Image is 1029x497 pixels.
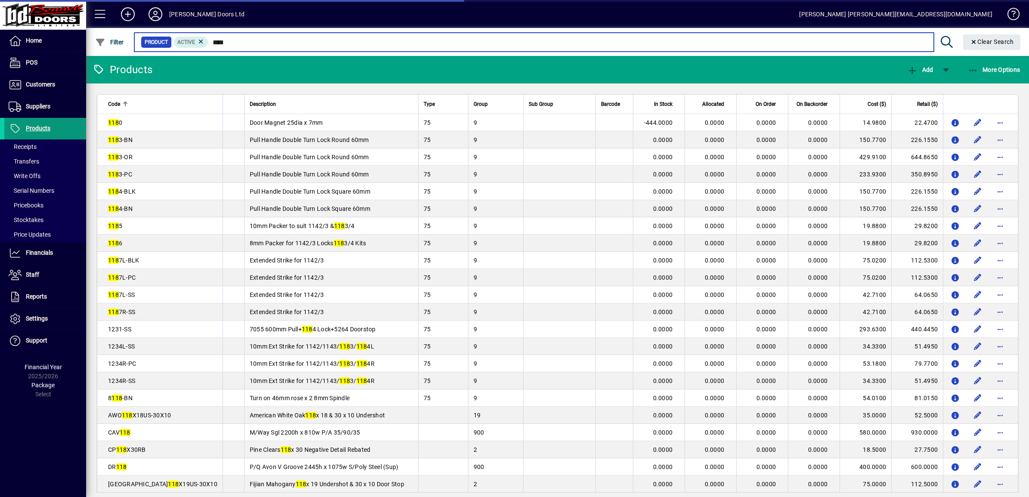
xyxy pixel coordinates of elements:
[971,185,985,198] button: Edit
[339,360,350,367] em: 118
[705,188,725,195] span: 0.0000
[424,343,431,350] span: 75
[756,326,776,333] span: 0.0000
[971,391,985,405] button: Edit
[756,119,776,126] span: 0.0000
[971,167,985,181] button: Edit
[993,185,1007,198] button: More options
[424,119,431,126] span: 75
[108,205,133,212] span: 4-BN
[4,154,86,169] a: Transfers
[653,257,673,264] span: 0.0000
[808,326,828,333] span: 0.0000
[250,240,366,247] span: 8mm Packer for 1142/3 Locks 3/4 Kits
[840,338,891,355] td: 34.3300
[971,288,985,302] button: Edit
[840,303,891,321] td: 42.7100
[808,377,828,384] span: 0.0000
[968,66,1020,73] span: More Options
[250,119,323,126] span: Door Magnet 25dia x 7mm
[474,99,488,109] span: Group
[474,222,477,229] span: 9
[808,274,828,281] span: 0.0000
[108,136,133,143] span: 3-BN
[26,37,42,44] span: Home
[653,171,673,178] span: 0.0000
[108,291,135,298] span: 7L-SS
[250,99,276,109] span: Description
[4,242,86,264] a: Financials
[250,343,374,350] span: 10mm Ext Strike for 1142/1143/ 3/ 4L
[705,205,725,212] span: 0.0000
[653,188,673,195] span: 0.0000
[808,188,828,195] span: 0.0000
[4,330,86,352] a: Support
[356,377,367,384] em: 118
[424,257,431,264] span: 75
[108,205,119,212] em: 118
[26,271,39,278] span: Staff
[756,154,776,161] span: 0.0000
[705,291,725,298] span: 0.0000
[9,158,39,165] span: Transfers
[840,114,891,131] td: 14.9800
[4,198,86,213] a: Pricebooks
[653,360,673,367] span: 0.0000
[108,360,136,367] span: 1234R-PC
[108,309,135,315] span: 7R-SS
[971,408,985,422] button: Edit
[993,443,1007,457] button: More options
[653,154,673,161] span: 0.0000
[424,222,431,229] span: 75
[250,136,369,143] span: Pull Handle Double Turn Lock Round 60mm
[868,99,886,109] span: Cost ($)
[108,99,120,109] span: Code
[424,309,431,315] span: 75
[705,343,725,350] span: 0.0000
[808,257,828,264] span: 0.0000
[793,99,835,109] div: On Backorder
[334,222,345,229] em: 118
[840,321,891,338] td: 293.6300
[108,222,119,229] em: 118
[25,364,62,370] span: Financial Year
[808,240,828,247] span: 0.0000
[840,372,891,389] td: 34.3300
[26,81,55,88] span: Customers
[4,183,86,198] a: Serial Numbers
[108,119,119,126] em: 118
[653,222,673,229] span: 0.0000
[26,125,50,132] span: Products
[108,136,119,143] em: 118
[756,360,776,367] span: 0.0000
[756,188,776,195] span: 0.0000
[424,136,431,143] span: 75
[705,274,725,281] span: 0.0000
[145,38,168,46] span: Product
[705,257,725,264] span: 0.0000
[93,34,126,50] button: Filter
[705,222,725,229] span: 0.0000
[971,460,985,474] button: Edit
[653,377,673,384] span: 0.0000
[474,343,477,350] span: 9
[993,133,1007,147] button: More options
[424,291,431,298] span: 75
[705,154,725,161] span: 0.0000
[108,377,135,384] span: 1234R-SS
[891,252,943,269] td: 112.5300
[9,187,54,194] span: Serial Numbers
[653,309,673,315] span: 0.0000
[334,240,344,247] em: 118
[840,166,891,183] td: 233.9300
[907,66,933,73] span: Add
[108,154,133,161] span: 3-OR
[705,360,725,367] span: 0.0000
[529,99,553,109] span: Sub Group
[4,169,86,183] a: Write Offs
[971,133,985,147] button: Edit
[891,355,943,372] td: 79.7700
[756,222,776,229] span: 0.0000
[993,150,1007,164] button: More options
[840,131,891,148] td: 150.7700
